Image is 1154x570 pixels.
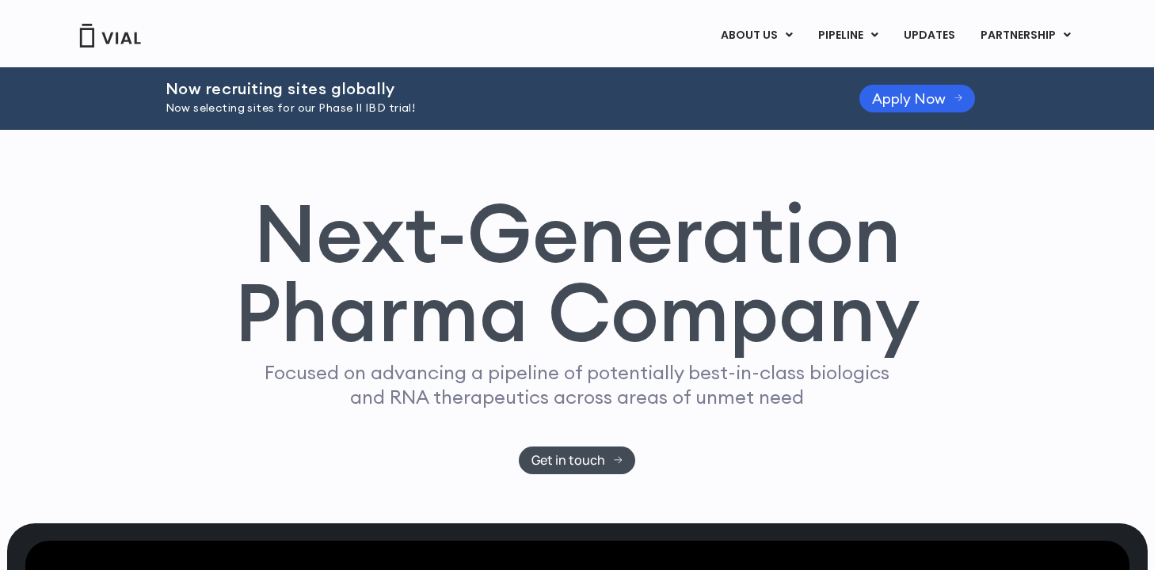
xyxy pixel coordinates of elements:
a: Apply Now [859,85,976,112]
img: Vial Logo [78,24,142,47]
p: Focused on advancing a pipeline of potentially best-in-class biologics and RNA therapeutics acros... [258,360,897,409]
a: PARTNERSHIPMenu Toggle [968,22,1084,49]
a: UPDATES [891,22,967,49]
a: ABOUT USMenu Toggle [708,22,805,49]
span: Get in touch [531,454,605,466]
p: Now selecting sites for our Phase II IBD trial! [166,100,820,117]
a: PIPELINEMenu Toggle [806,22,890,49]
h1: Next-Generation Pharma Company [234,193,920,353]
a: Get in touch [519,446,635,474]
span: Apply Now [872,93,946,104]
h2: Now recruiting sites globally [166,80,820,97]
